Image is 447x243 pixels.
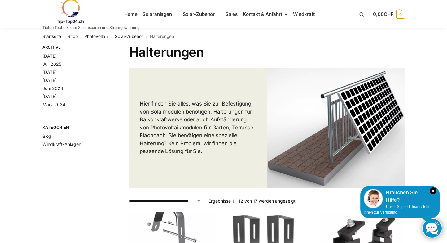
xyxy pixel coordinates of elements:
select: Shop-Reihenfolge [129,198,201,204]
span: Sales [226,11,238,17]
h1: Halterungen [129,44,405,60]
a: Shop [68,34,78,39]
span: Solaranlagen [142,11,172,17]
a: Juli 2025 [42,61,61,67]
span: / [61,34,68,39]
nav: Breadcrumb [42,28,405,44]
a: Kontakt & Anfahrt [240,0,290,28]
span: Unser Support-Team steht Ihnen zur Verfügung [364,205,429,214]
span: CHF [384,11,393,17]
a: Sales [223,0,240,28]
p: Tiptop Technik zum Stromsparen und Stromgewinnung [42,26,139,29]
a: Windkraft-Anlagen [42,142,81,147]
div: Brauchen Sie Hilfe? [364,189,436,204]
span: Solar-Zubehör [183,11,215,17]
a: Solar-Zubehör [180,0,223,28]
a: Juni 2024 [42,86,63,91]
p: Ergebnisse 1 – 12 von 17 werden angezeigt [208,198,296,204]
span: / [78,34,84,39]
p: Hier finden Sie alles, was Sie zur Befestigung von Solarmodulen benötigen. Halterungen für Balkon... [140,100,256,155]
i: Schließen [430,187,436,194]
a: Blog [42,133,51,139]
span: Archive [42,44,104,51]
img: Halterungen [267,68,405,188]
a: 0,00CHF 0 [373,5,405,24]
img: Customer service [364,189,383,208]
span: Kontakt & Anfahrt [243,11,282,17]
span: / [143,34,150,39]
button: Close filters [104,45,107,52]
a: März 2024 [42,102,65,107]
a: Windkraft [290,0,323,28]
a: Photovoltaik [84,34,108,39]
a: [DATE] [42,78,57,83]
span: / [108,34,115,39]
span: Windkraft [293,11,315,17]
a: Solaranlagen [140,0,180,28]
span: 0 [396,10,405,19]
span: Kategorien [42,124,104,131]
a: [DATE] [42,94,57,99]
a: Startseite [42,34,61,39]
a: [DATE] [42,53,57,59]
a: [DATE] [42,70,57,75]
span: 0,00 [373,11,393,17]
a: Solar-Zubehör [115,34,143,39]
